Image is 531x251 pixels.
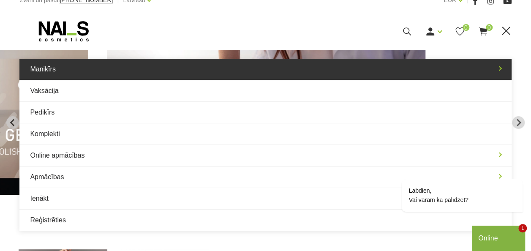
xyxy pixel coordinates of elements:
[19,210,511,231] a: Reģistrēties
[19,145,511,166] a: Online apmācības
[19,102,511,123] a: Pedikīrs
[463,24,469,31] span: 0
[472,224,527,251] iframe: chat widget
[19,80,511,101] a: Vaksācija
[19,59,511,80] a: Manikīrs
[455,26,465,37] a: 0
[375,103,527,221] iframe: chat widget
[19,123,511,145] a: Komplekti
[19,188,511,209] a: Ienākt
[6,116,19,129] button: Previous slide
[478,26,488,37] a: 0
[19,166,511,188] a: Apmācības
[486,24,493,31] span: 0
